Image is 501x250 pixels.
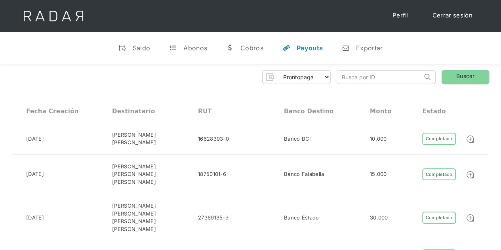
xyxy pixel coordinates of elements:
[198,214,229,222] div: 27369135-9
[284,170,324,178] div: Banco Falabella
[342,44,350,52] div: n
[26,170,44,178] div: [DATE]
[284,135,311,143] div: Banco BCI
[356,44,383,52] div: Exportar
[183,44,207,52] div: Abonos
[422,168,455,181] div: Completado
[226,44,234,52] div: w
[112,108,155,115] div: Destinatario
[26,214,44,222] div: [DATE]
[26,108,79,115] div: Fecha creación
[370,170,387,178] div: 15.000
[337,71,422,84] input: Busca por ID
[198,170,226,178] div: 18750101-6
[466,170,474,179] img: Detalle
[425,8,480,23] a: Cerrar sesión
[284,108,333,115] div: Banco destino
[262,70,331,84] form: Form
[385,8,417,23] a: Perfil
[466,135,474,143] img: Detalle
[442,70,489,84] a: Buscar
[198,135,229,143] div: 16628393-0
[370,135,387,143] div: 10.000
[112,202,198,233] div: [PERSON_NAME] [PERSON_NAME] [PERSON_NAME] [PERSON_NAME]
[370,214,388,222] div: 30.000
[112,131,198,147] div: [PERSON_NAME] [PERSON_NAME]
[422,108,446,115] div: Estado
[282,44,290,52] div: y
[118,44,126,52] div: v
[133,44,150,52] div: Saldo
[422,212,455,224] div: Completado
[26,135,44,143] div: [DATE]
[422,133,455,145] div: Completado
[297,44,323,52] div: Payouts
[466,214,474,222] img: Detalle
[370,108,392,115] div: Monto
[112,163,198,186] div: [PERSON_NAME] [PERSON_NAME] [PERSON_NAME]
[169,44,177,52] div: t
[240,44,263,52] div: Cobros
[198,108,212,115] div: RUT
[284,214,319,222] div: Banco Estado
